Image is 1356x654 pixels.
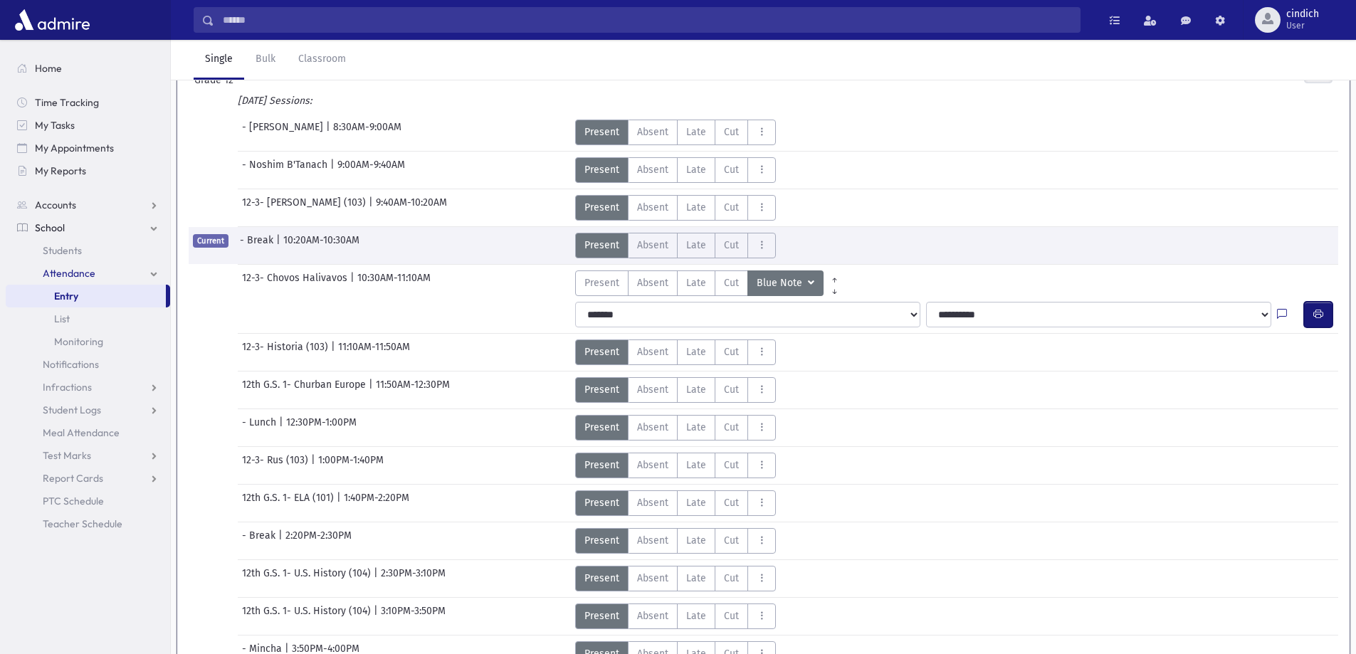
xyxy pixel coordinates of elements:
span: Absent [637,608,668,623]
span: | [330,157,337,183]
span: | [369,195,376,221]
button: Blue Note [747,270,824,296]
div: AttTypes [575,157,776,183]
span: 9:00AM-9:40AM [337,157,405,183]
a: Meal Attendance [6,421,170,444]
span: Cut [724,200,739,215]
span: Present [584,344,619,359]
span: 1:00PM-1:40PM [318,453,384,478]
span: List [54,312,70,325]
span: Test Marks [43,449,91,462]
span: Cut [724,608,739,623]
span: - Break [240,233,276,258]
span: Present [584,533,619,548]
a: My Appointments [6,137,170,159]
a: Entry [6,285,166,307]
span: Attendance [43,267,95,280]
span: 10:20AM-10:30AM [283,233,359,258]
span: Cut [724,533,739,548]
a: All Later [824,282,846,293]
span: Cut [724,125,739,139]
span: 11:50AM-12:30PM [376,377,450,403]
span: My Appointments [35,142,114,154]
span: | [331,339,338,365]
span: - Break [242,528,278,554]
span: Late [686,571,706,586]
span: Cut [724,238,739,253]
div: AttTypes [575,233,776,258]
div: AttTypes [575,415,776,441]
span: 8:30AM-9:00AM [333,120,401,145]
span: Present [584,275,619,290]
span: Report Cards [43,472,103,485]
span: 12-3- [PERSON_NAME] (103) [242,195,369,221]
a: Test Marks [6,444,170,467]
span: Home [35,62,62,75]
a: Classroom [287,40,357,80]
span: 12th G.S. 1- U.S. History (104) [242,603,374,629]
span: Present [584,495,619,510]
span: | [350,270,357,296]
span: | [374,566,381,591]
div: AttTypes [575,603,776,629]
span: Absent [637,275,668,290]
div: AttTypes [575,377,776,403]
a: All Prior [824,270,846,282]
span: 2:30PM-3:10PM [381,566,446,591]
a: Time Tracking [6,91,170,114]
span: | [326,120,333,145]
a: Accounts [6,194,170,216]
span: Late [686,162,706,177]
a: Report Cards [6,467,170,490]
span: Present [584,200,619,215]
div: AttTypes [575,339,776,365]
span: - Lunch [242,415,279,441]
img: AdmirePro [11,6,93,34]
span: Absent [637,238,668,253]
span: 12-3- Rus (103) [242,453,311,478]
span: Present [584,420,619,435]
span: cindich [1286,9,1319,20]
span: Late [686,238,706,253]
span: Cut [724,495,739,510]
span: Present [584,571,619,586]
span: Students [43,244,82,257]
div: AttTypes [575,566,776,591]
span: 2:20PM-2:30PM [285,528,352,554]
div: AttTypes [575,453,776,478]
span: 11:10AM-11:50AM [338,339,410,365]
input: Search [214,7,1080,33]
span: 12-3- Chovos Halivavos [242,270,350,296]
a: Notifications [6,353,170,376]
a: PTC Schedule [6,490,170,512]
a: School [6,216,170,239]
span: Cut [724,382,739,397]
span: Late [686,200,706,215]
div: AttTypes [575,120,776,145]
a: Student Logs [6,399,170,421]
span: Late [686,344,706,359]
span: Accounts [35,199,76,211]
span: Meal Attendance [43,426,120,439]
a: Bulk [244,40,287,80]
span: 1:40PM-2:20PM [344,490,409,516]
span: - Noshim B'Tanach [242,157,330,183]
span: Present [584,238,619,253]
span: Absent [637,420,668,435]
div: AttTypes [575,528,776,554]
span: Absent [637,125,668,139]
span: Infractions [43,381,92,394]
a: Teacher Schedule [6,512,170,535]
span: Present [584,162,619,177]
span: 12:30PM-1:00PM [286,415,357,441]
span: | [374,603,381,629]
span: Absent [637,200,668,215]
span: 12th G.S. 1- U.S. History (104) [242,566,374,591]
span: | [337,490,344,516]
span: 3:10PM-3:50PM [381,603,446,629]
span: 12th G.S. 1- Churban Europe [242,377,369,403]
span: 10:30AM-11:10AM [357,270,431,296]
span: 12-3- Historia (103) [242,339,331,365]
span: | [278,528,285,554]
span: Present [584,382,619,397]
